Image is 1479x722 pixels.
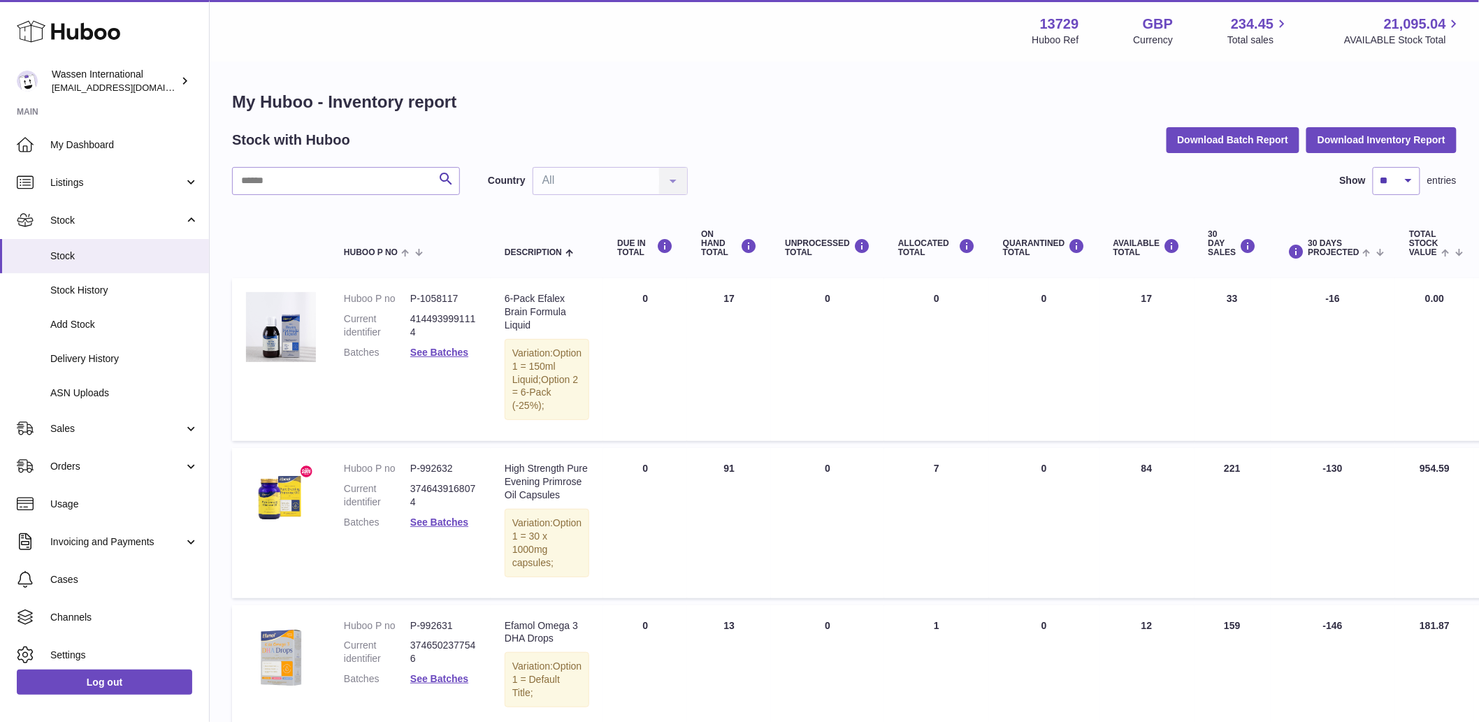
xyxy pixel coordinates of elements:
[50,573,199,586] span: Cases
[1195,448,1271,598] td: 221
[1227,34,1290,47] span: Total sales
[410,462,477,475] dd: P-992632
[1134,34,1174,47] div: Currency
[1099,448,1195,598] td: 84
[785,238,870,257] div: UNPROCESSED Total
[50,535,184,549] span: Invoicing and Payments
[344,619,410,633] dt: Huboo P no
[505,292,589,332] div: 6-Pack Efalex Brain Formula Liquid
[512,660,582,698] span: Option 1 = Default Title;
[1041,620,1047,631] span: 0
[1195,278,1271,441] td: 33
[1209,230,1257,258] div: 30 DAY SALES
[50,649,199,662] span: Settings
[617,238,673,257] div: DUE IN TOTAL
[1032,34,1079,47] div: Huboo Ref
[1041,293,1047,304] span: 0
[52,82,205,93] span: [EMAIL_ADDRESS][DOMAIN_NAME]
[1308,239,1359,257] span: 30 DAYS PROJECTED
[512,374,578,412] span: Option 2 = 6-Pack (-25%);
[512,517,582,568] span: Option 1 = 30 x 1000mg capsules;
[50,318,199,331] span: Add Stock
[50,422,184,435] span: Sales
[232,131,350,150] h2: Stock with Huboo
[884,448,989,598] td: 7
[488,174,526,187] label: Country
[1099,278,1195,441] td: 17
[505,619,589,646] div: Efamol Omega 3 DHA Drops
[1231,15,1274,34] span: 234.45
[50,284,199,297] span: Stock History
[603,278,687,441] td: 0
[50,387,199,400] span: ASN Uploads
[344,292,410,305] dt: Huboo P no
[884,278,989,441] td: 0
[344,346,410,359] dt: Batches
[687,278,771,441] td: 17
[771,448,884,598] td: 0
[410,312,477,339] dd: 4144939991114
[50,460,184,473] span: Orders
[50,138,199,152] span: My Dashboard
[505,339,589,420] div: Variation:
[771,278,884,441] td: 0
[50,611,199,624] span: Channels
[1003,238,1085,257] div: QUARANTINED Total
[17,71,38,92] img: internationalsupplychain@wassen.com
[1227,15,1290,47] a: 234.45 Total sales
[505,248,562,257] span: Description
[50,176,184,189] span: Listings
[701,230,757,258] div: ON HAND Total
[344,516,410,529] dt: Batches
[505,509,589,577] div: Variation:
[344,639,410,665] dt: Current identifier
[1425,293,1444,304] span: 0.00
[1384,15,1446,34] span: 21,095.04
[246,292,316,362] img: product image
[410,347,468,358] a: See Batches
[1409,230,1438,258] span: Total stock value
[50,498,199,511] span: Usage
[1427,174,1457,187] span: entries
[344,462,410,475] dt: Huboo P no
[1041,463,1047,474] span: 0
[603,448,687,598] td: 0
[410,482,477,509] dd: 3746439168074
[410,639,477,665] dd: 3746502377546
[1167,127,1300,152] button: Download Batch Report
[344,248,398,257] span: Huboo P no
[410,292,477,305] dd: P-1058117
[687,448,771,598] td: 91
[1344,34,1462,47] span: AVAILABLE Stock Total
[1271,278,1396,441] td: -16
[17,670,192,695] a: Log out
[512,347,582,385] span: Option 1 = 150ml Liquid;
[505,462,589,502] div: High Strength Pure Evening Primrose Oil Capsules
[1143,15,1173,34] strong: GBP
[1340,174,1366,187] label: Show
[410,673,468,684] a: See Batches
[344,482,410,509] dt: Current identifier
[898,238,975,257] div: ALLOCATED Total
[344,672,410,686] dt: Batches
[1306,127,1457,152] button: Download Inventory Report
[1271,448,1396,598] td: -130
[52,68,178,94] div: Wassen International
[410,619,477,633] dd: P-992631
[50,352,199,366] span: Delivery History
[246,619,316,689] img: product image
[1344,15,1462,47] a: 21,095.04 AVAILABLE Stock Total
[1420,463,1450,474] span: 954.59
[1040,15,1079,34] strong: 13729
[232,91,1457,113] h1: My Huboo - Inventory report
[410,517,468,528] a: See Batches
[1420,620,1450,631] span: 181.87
[50,250,199,263] span: Stock
[246,462,316,532] img: product image
[50,214,184,227] span: Stock
[344,312,410,339] dt: Current identifier
[1113,238,1181,257] div: AVAILABLE Total
[505,652,589,707] div: Variation:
